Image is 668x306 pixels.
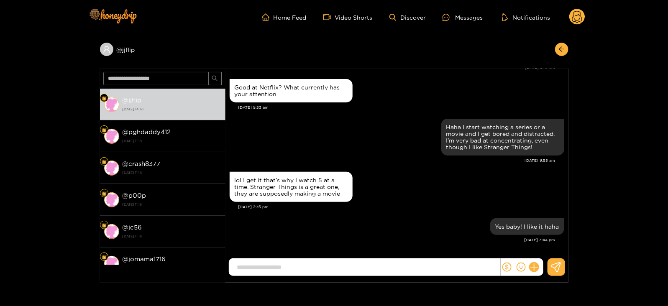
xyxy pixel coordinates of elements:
img: conversation [104,97,119,112]
span: dollar [502,263,512,272]
div: Sep. 25, 3:44 pm [490,218,564,235]
div: Haha I start watching a series or a movie and I get bored and distracted. I'm very bad at concent... [446,124,559,150]
strong: [DATE] 11:18 [123,264,221,272]
div: Messages [443,13,483,22]
button: Notifications [499,13,553,21]
span: search [212,75,218,82]
span: home [262,13,274,21]
span: arrow-left [558,46,565,53]
div: [DATE] 9:53 am [238,105,564,110]
strong: @ jc56 [123,224,142,231]
img: Fan Level [102,255,107,260]
div: @jjflip [100,43,225,56]
button: dollar [501,261,513,273]
div: Yes baby! I like it haha [495,223,559,230]
div: [DATE] 3:44 pm [230,237,555,243]
a: Discover [389,14,426,21]
img: conversation [104,129,119,144]
div: Sep. 25, 2:36 pm [230,172,353,202]
span: user [103,46,110,53]
div: Good at Netflix? What currently has your attention [235,84,348,97]
strong: @ pghdaddy412 [123,128,171,135]
strong: @ jomama1716 [123,255,166,263]
strong: @ jjflip [123,97,142,104]
strong: [DATE] 11:18 [123,137,221,145]
img: conversation [104,224,119,239]
div: Sep. 25, 9:53 am [230,79,353,102]
div: [DATE] 2:36 pm [238,204,564,210]
strong: [DATE] 11:18 [123,232,221,240]
button: search [208,72,222,85]
strong: [DATE] 11:18 [123,169,221,176]
a: Video Shorts [323,13,373,21]
strong: @ crash8377 [123,160,161,167]
strong: @ p00p [123,192,146,199]
div: [DATE] 9:55 am [230,158,555,163]
img: Fan Level [102,223,107,228]
strong: [DATE] 14:36 [123,105,221,113]
span: video-camera [323,13,335,21]
img: Fan Level [102,96,107,101]
span: smile [517,263,526,272]
button: arrow-left [555,43,568,56]
img: Fan Level [102,127,107,133]
div: Sep. 25, 9:55 am [441,119,564,156]
img: Fan Level [102,159,107,164]
strong: [DATE] 11:18 [123,201,221,208]
img: Fan Level [102,191,107,196]
img: conversation [104,192,119,207]
img: conversation [104,256,119,271]
a: Home Feed [262,13,307,21]
img: conversation [104,161,119,176]
div: lol I get it that’s why I watch 5 at a time. Stranger Things is a great one, they are supposedly ... [235,177,348,197]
